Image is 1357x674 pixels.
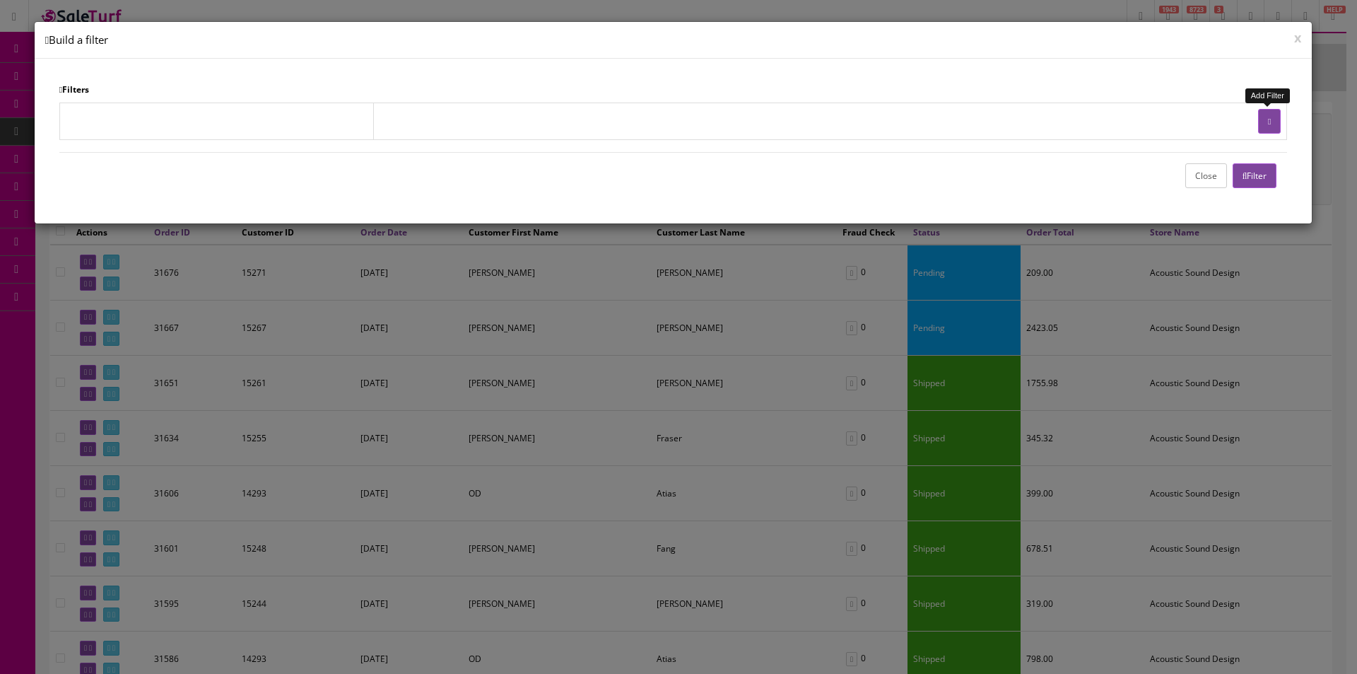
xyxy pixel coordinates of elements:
div: Add Filter [1245,88,1290,103]
h4: Build a filter [45,33,1302,47]
button: Filter [1233,163,1277,188]
button: Close [1185,163,1227,188]
strong: Filters [59,83,89,95]
button: x [1294,31,1301,44]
